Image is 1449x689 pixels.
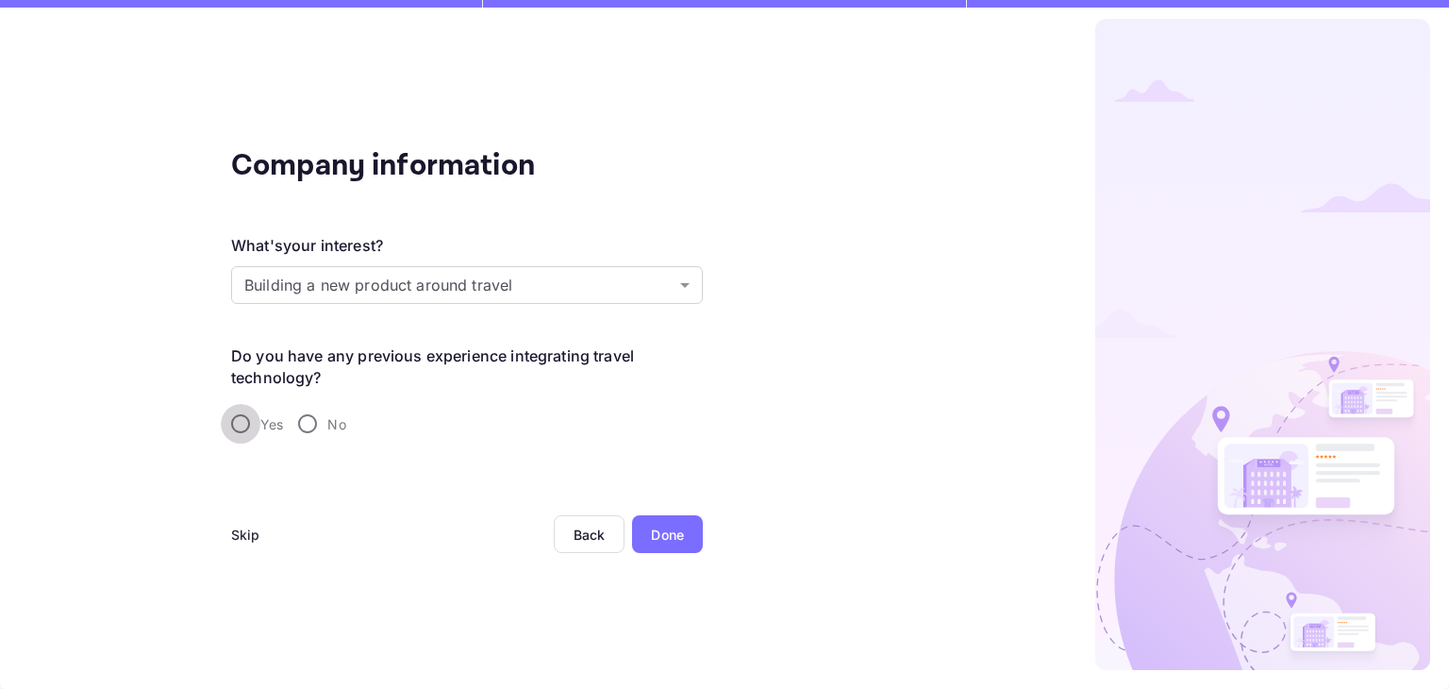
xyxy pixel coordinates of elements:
[574,527,606,543] div: Back
[651,525,684,545] div: Done
[327,414,345,434] span: No
[231,266,703,304] div: Without label
[231,404,703,444] div: travel-experience
[260,414,283,434] span: Yes
[231,143,608,189] div: Company information
[231,234,383,257] div: What's your interest?
[231,345,703,389] legend: Do you have any previous experience integrating travel technology?
[1095,19,1430,670] img: logo
[231,525,260,545] div: Skip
